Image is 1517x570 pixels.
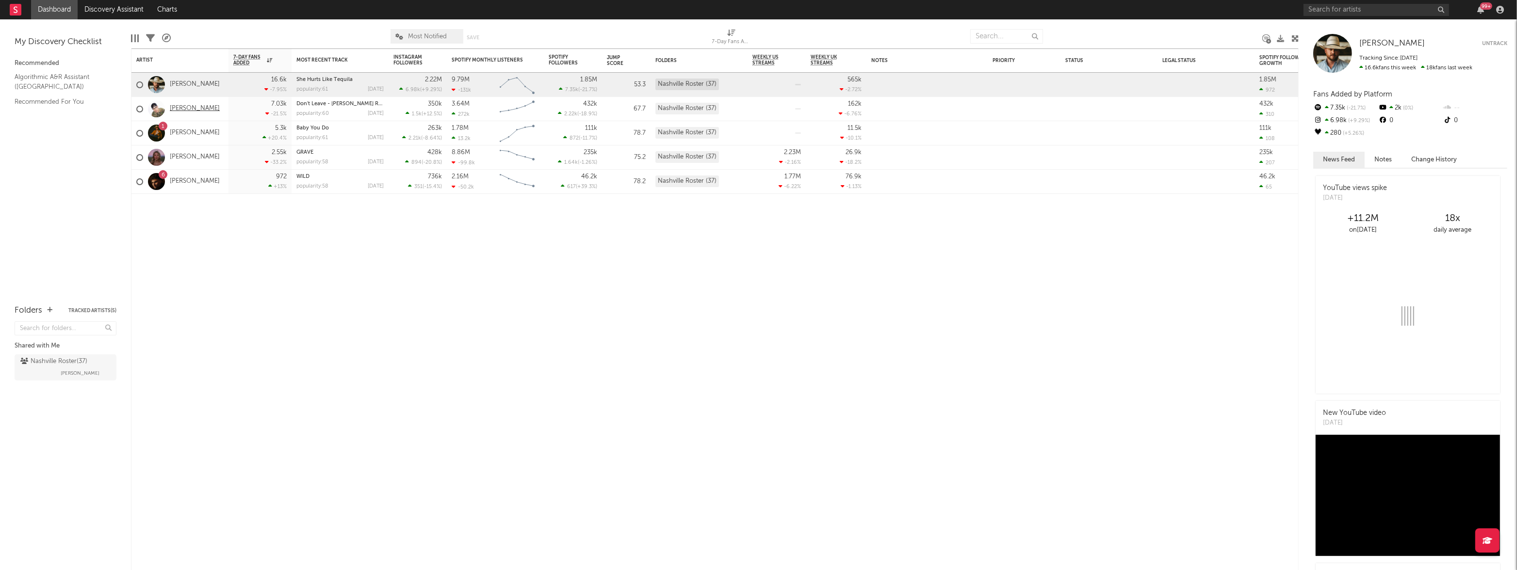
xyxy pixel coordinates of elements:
div: 18 x [1408,213,1498,224]
a: WILD [296,174,310,179]
div: [DATE] [368,111,384,116]
span: Fans Added by Platform [1313,91,1392,98]
span: +9.29 % [1347,118,1370,124]
div: ( ) [561,183,597,190]
button: Notes [1365,152,1402,168]
div: ( ) [558,159,597,165]
div: Jump Score [607,55,631,66]
svg: Chart title [495,73,539,97]
div: 2.23M [784,149,801,156]
div: 78.7 [607,127,646,139]
div: Nashville Roster ( 37 ) [20,356,87,367]
div: 1.77M [784,174,801,180]
div: Instagram Followers [393,54,427,66]
div: Don't Leave - Jolene Remix [296,101,384,107]
button: Tracked Artists(5) [68,308,116,313]
div: -18.2 % [840,159,862,165]
div: ( ) [399,86,442,93]
span: -11.7 % [580,136,596,141]
span: +9.29 % [422,87,440,93]
div: popularity: 61 [296,87,328,92]
div: Nashville Roster (37) [655,175,719,187]
div: ( ) [558,111,597,117]
span: -15.4 % [424,184,440,190]
div: 0 [1443,114,1507,127]
div: [DATE] [368,184,384,189]
a: Algorithmic A&R Assistant ([GEOGRAPHIC_DATA]) [15,72,107,92]
div: -50.2k [452,184,474,190]
span: 872 [570,136,579,141]
div: 111k [585,125,597,131]
a: [PERSON_NAME] [1359,39,1425,48]
div: -21.5 % [265,111,287,117]
div: Spotify Followers Daily Growth [1259,55,1332,66]
a: Baby You Do [296,126,329,131]
span: +5.26 % [1341,131,1364,136]
span: -21.7 % [1345,106,1366,111]
button: Untrack [1482,39,1507,48]
a: She Hurts Like Tequila [296,77,353,82]
div: 75.2 [607,152,646,163]
a: [PERSON_NAME] [170,129,220,137]
div: Spotify Monthly Listeners [452,57,524,63]
div: 53.3 [607,79,646,91]
div: Artist [136,57,209,63]
span: Most Notified [408,33,447,40]
div: [DATE] [1323,418,1386,428]
div: 7.03k [271,101,287,107]
button: Save [467,35,479,40]
span: 7.35k [565,87,578,93]
div: She Hurts Like Tequila [296,77,384,82]
div: Legal Status [1162,58,1225,63]
div: 207 [1259,159,1275,166]
div: [DATE] [368,159,384,165]
div: Most Recent Track [296,57,369,63]
div: 0 [1378,114,1442,127]
div: Recommended [15,58,116,69]
button: 99+ [1477,6,1484,14]
span: 2.21k [408,136,421,141]
span: -18.9 % [579,111,596,117]
div: Nashville Roster (37) [655,79,719,90]
span: 0 % [1402,106,1413,111]
div: popularity: 61 [296,135,328,141]
svg: Chart title [495,145,539,170]
span: Weekly UK Streams [811,54,847,66]
div: 280 [1313,127,1378,140]
div: -7.95 % [264,86,287,93]
span: -21.7 % [580,87,596,93]
span: 7-Day Fans Added [233,54,264,66]
div: 350k [428,101,442,107]
div: ( ) [559,86,597,93]
div: My Discovery Checklist [15,36,116,48]
div: Spotify Followers [549,54,583,66]
input: Search for folders... [15,321,116,335]
div: -6.76 % [839,111,862,117]
div: popularity: 58 [296,184,328,189]
a: [PERSON_NAME] [170,105,220,113]
div: YouTube views spike [1323,183,1387,193]
div: Priority [993,58,1031,63]
div: A&R Pipeline [162,24,171,52]
div: [DATE] [368,135,384,141]
div: [DATE] [1323,193,1387,203]
span: 6.98k [406,87,420,93]
span: -20.8 % [423,160,440,165]
span: 18k fans last week [1359,65,1472,71]
span: 1.5k [412,111,422,117]
div: 9.79M [452,77,470,83]
div: ( ) [408,183,442,190]
span: 1.64k [564,160,578,165]
span: 894 [411,160,422,165]
div: -1.13 % [841,183,862,190]
div: Folders [15,305,42,317]
div: 78.2 [607,176,646,188]
div: -99.8k [452,159,475,166]
div: popularity: 60 [296,111,329,116]
input: Search for artists [1304,4,1449,16]
div: ( ) [406,111,442,117]
div: Filters [146,24,155,52]
div: 76.9k [846,174,862,180]
div: 2.16M [452,174,469,180]
div: 7-Day Fans Added (7-Day Fans Added) [712,36,751,48]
